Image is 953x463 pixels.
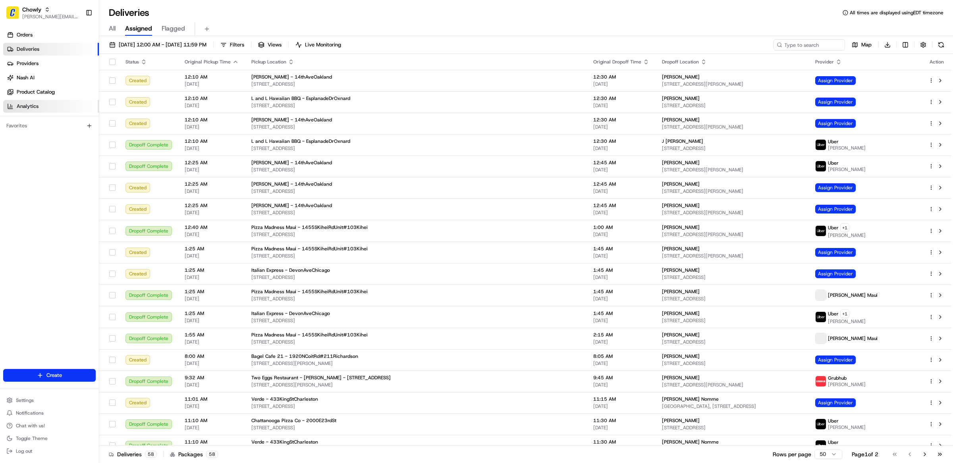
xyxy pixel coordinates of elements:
[185,310,239,317] span: 1:25 AM
[815,269,856,278] span: Assign Provider
[828,424,866,430] span: [PERSON_NAME]
[64,112,131,126] a: 💻API Documentation
[230,41,244,48] span: Filters
[815,205,856,213] span: Assign Provider
[305,41,341,48] span: Live Monitoring
[662,138,703,144] span: J [PERSON_NAME]
[185,231,239,238] span: [DATE]
[593,339,649,345] span: [DATE]
[662,403,803,409] span: [GEOGRAPHIC_DATA], [STREET_ADDRESS]
[662,425,803,431] span: [STREET_ADDRESS]
[662,209,803,216] span: [STREET_ADDRESS][PERSON_NAME]
[251,403,581,409] span: [STREET_ADDRESS]
[3,57,99,70] a: Providers
[16,423,45,429] span: Chat with us!
[251,317,581,324] span: [STREET_ADDRESS]
[75,115,127,123] span: API Documentation
[816,140,826,150] img: uber-new-logo.jpeg
[662,59,699,65] span: Dropoff Location
[816,419,826,429] img: uber-new-logo.jpeg
[593,74,649,80] span: 12:30 AM
[22,13,79,20] span: [PERSON_NAME][EMAIL_ADDRESS][DOMAIN_NAME]
[593,382,649,388] span: [DATE]
[251,288,368,295] span: Pizza Madness Maui - 1455SKiheiRdUnit#103Kihei
[185,181,239,187] span: 12:25 AM
[251,224,368,231] span: Pizza Madness Maui - 1455SKiheiRdUnit#103Kihei
[251,310,330,317] span: Italian Express - DevonAveChicago
[292,39,345,50] button: Live Monitoring
[162,24,185,33] span: Flagged
[593,439,649,445] span: 11:30 AM
[593,317,649,324] span: [DATE]
[3,420,96,431] button: Chat with us!
[815,398,856,407] span: Assign Provider
[828,311,839,317] span: Uber
[251,274,581,280] span: [STREET_ADDRESS]
[816,376,826,386] img: 5e692f75ce7d37001a5d71f1
[206,451,218,458] div: 58
[848,39,875,50] button: Map
[251,145,581,152] span: [STREET_ADDRESS]
[593,375,649,381] span: 9:45 AM
[850,10,943,16] span: All times are displayed using EDT timezone
[662,382,803,388] span: [STREET_ADDRESS][PERSON_NAME]
[16,448,32,454] span: Log out
[828,160,839,166] span: Uber
[662,167,803,173] span: [STREET_ADDRESS][PERSON_NAME]
[852,450,878,458] div: Page 1 of 2
[251,81,581,87] span: [STREET_ADDRESS]
[251,138,350,144] span: L and L Hawaiian BBQ - EsplanadeDrOxnard
[662,396,719,402] span: [PERSON_NAME] Nomme
[185,296,239,302] span: [DATE]
[3,407,96,419] button: Notifications
[662,81,803,87] span: [STREET_ADDRESS][PERSON_NAME]
[185,288,239,295] span: 1:25 AM
[662,95,700,102] span: [PERSON_NAME]
[56,134,96,140] a: Powered byPylon
[593,159,649,166] span: 12:45 AM
[593,59,641,65] span: Original Dropoff Time
[251,382,581,388] span: [STREET_ADDRESS][PERSON_NAME]
[3,433,96,444] button: Toggle Theme
[6,6,19,19] img: Chowly
[593,246,649,252] span: 1:45 AM
[593,209,649,216] span: [DATE]
[79,134,96,140] span: Pylon
[185,138,239,144] span: 12:10 AM
[145,451,157,458] div: 58
[251,167,581,173] span: [STREET_ADDRESS]
[662,332,700,338] span: [PERSON_NAME]
[185,188,239,194] span: [DATE]
[135,78,145,88] button: Start new chat
[593,231,649,238] span: [DATE]
[16,410,44,416] span: Notifications
[840,309,849,318] button: +1
[185,224,239,231] span: 12:40 AM
[593,202,649,209] span: 12:45 AM
[662,188,803,194] span: [STREET_ADDRESS][PERSON_NAME]
[16,115,61,123] span: Knowledge Base
[828,375,847,381] span: Grubhub
[3,3,82,22] button: ChowlyChowly[PERSON_NAME][EMAIL_ADDRESS][DOMAIN_NAME]
[185,267,239,273] span: 1:25 AM
[3,395,96,406] button: Settings
[593,181,649,187] span: 12:45 AM
[185,81,239,87] span: [DATE]
[593,425,649,431] span: [DATE]
[17,31,33,38] span: Orders
[251,253,581,259] span: [STREET_ADDRESS]
[861,41,872,48] span: Map
[27,84,100,90] div: We're available if you need us!
[268,41,282,48] span: Views
[593,188,649,194] span: [DATE]
[828,335,878,342] span: [PERSON_NAME] Maui
[828,145,866,151] span: [PERSON_NAME]
[251,202,332,209] span: [PERSON_NAME] - 14thAveOakland
[251,188,581,194] span: [STREET_ADDRESS]
[251,267,330,273] span: Italian Express - DevonAveChicago
[251,231,581,238] span: [STREET_ADDRESS]
[593,167,649,173] span: [DATE]
[251,332,368,338] span: Pizza Madness Maui - 1455SKiheiRdUnit#103Kihei
[3,119,96,132] div: Favorites
[828,166,866,173] span: [PERSON_NAME]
